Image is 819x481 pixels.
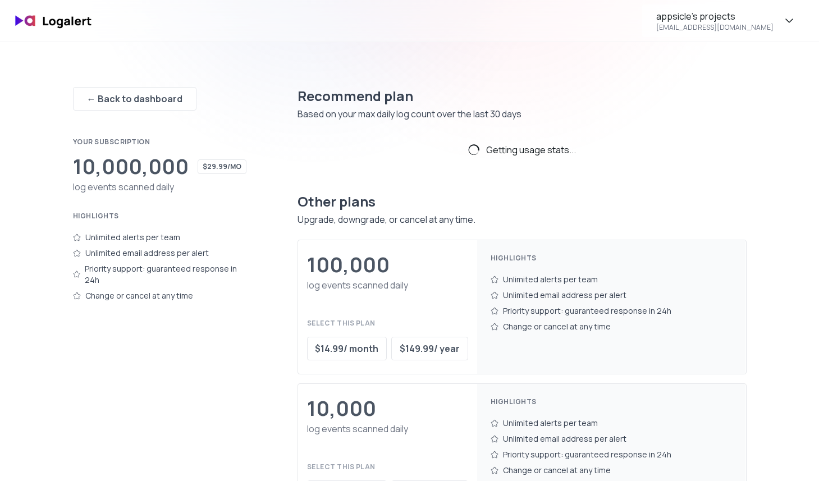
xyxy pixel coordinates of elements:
div: Other plans [298,193,747,210]
div: [EMAIL_ADDRESS][DOMAIN_NAME] [656,23,774,32]
div: Change or cancel at any time [491,319,733,335]
button: $14.99/ month [307,337,387,360]
div: Change or cancel at any time [73,288,253,304]
div: Select this plan [307,319,468,328]
button: $149.99/ year [391,337,468,360]
div: Unlimited email address per alert [491,431,733,447]
div: Recommend plan [298,87,747,105]
div: Unlimited alerts per team [491,272,733,287]
div: Priority support: guaranteed response in 24h [73,261,253,288]
div: Unlimited alerts per team [491,415,733,431]
div: 10,000,000 [73,155,189,178]
div: Select this plan [307,462,468,471]
div: 10,000 [307,397,376,420]
div: Your subscription [73,138,253,146]
img: logo [9,8,99,34]
div: $ 14.99 / month [315,342,378,355]
div: Unlimited email address per alert [491,287,733,303]
div: Priority support: guaranteed response in 24h [491,447,733,462]
div: Priority support: guaranteed response in 24h [491,303,733,319]
div: appsicle's projects [656,10,735,23]
div: log events scanned daily [307,278,468,292]
button: appsicle's projects[EMAIL_ADDRESS][DOMAIN_NAME] [642,4,810,37]
div: ← Back to dashboard [87,92,182,106]
div: Highlights [491,254,733,263]
span: Getting usage stats... [486,143,576,157]
div: Unlimited alerts per team [73,230,253,245]
div: $ 149.99 / year [400,342,460,355]
button: ← Back to dashboard [73,87,196,111]
div: Unlimited email address per alert [73,245,253,261]
div: Highlights [73,212,253,221]
div: log events scanned daily [73,180,253,194]
div: $29.99/mo [198,159,246,174]
div: Based on your max daily log count over the last 30 days [298,107,747,121]
div: Highlights [491,397,733,406]
div: log events scanned daily [307,422,468,436]
div: Change or cancel at any time [491,462,733,478]
div: 100,000 [307,254,390,276]
div: Upgrade, downgrade, or cancel at any time. [298,213,747,226]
